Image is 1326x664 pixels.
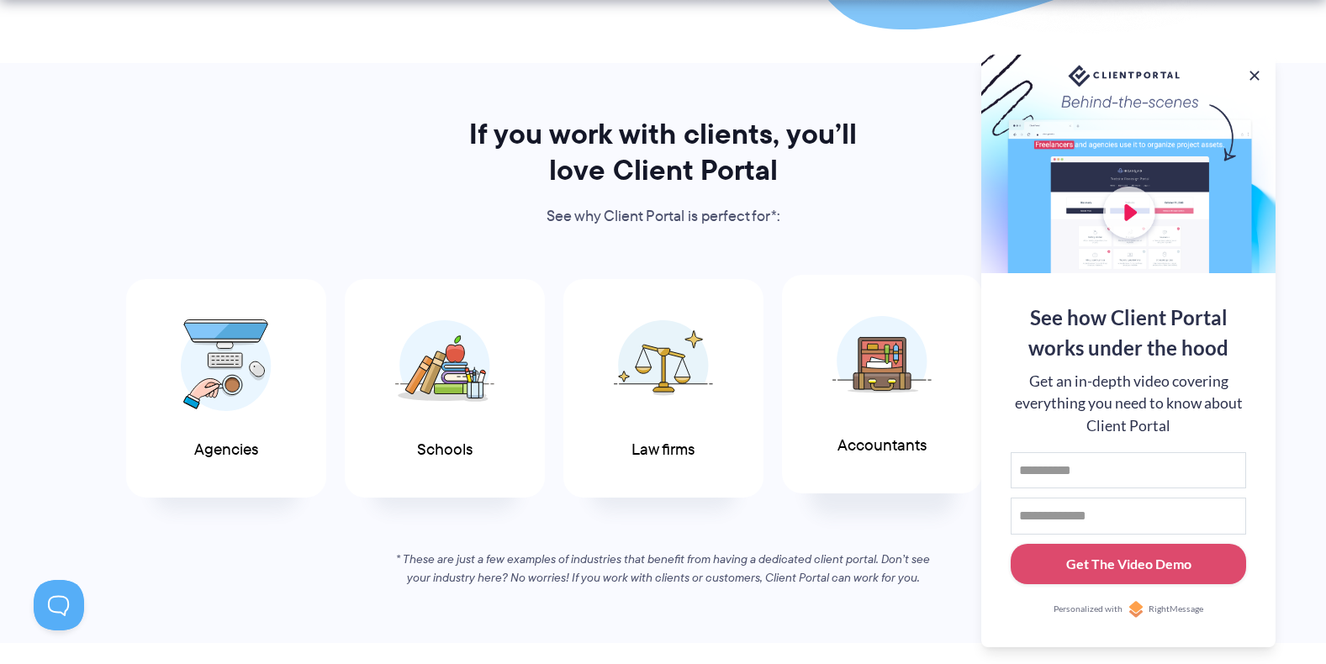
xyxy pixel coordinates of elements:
span: Personalized with [1054,603,1123,616]
iframe: Toggle Customer Support [34,580,84,630]
h2: If you work with clients, you’ll love Client Portal [446,116,880,188]
img: Personalized with RightMessage [1128,601,1144,618]
div: Get The Video Demo [1066,554,1191,574]
em: * These are just a few examples of industries that benefit from having a dedicated client portal.... [396,551,930,586]
span: Accountants [837,437,927,455]
span: Agencies [194,441,258,459]
div: Get an in-depth video covering everything you need to know about Client Portal [1011,371,1246,437]
button: Get The Video Demo [1011,544,1246,585]
a: Accountants [782,275,982,494]
a: Schools [345,279,545,498]
span: RightMessage [1149,603,1203,616]
span: Law firms [631,441,695,459]
p: See why Client Portal is perfect for*: [446,204,880,229]
div: See how Client Portal works under the hood [1011,303,1246,363]
a: Agencies [126,279,326,498]
a: Personalized withRightMessage [1011,601,1246,618]
a: Law firms [563,279,763,498]
span: Schools [417,441,473,459]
